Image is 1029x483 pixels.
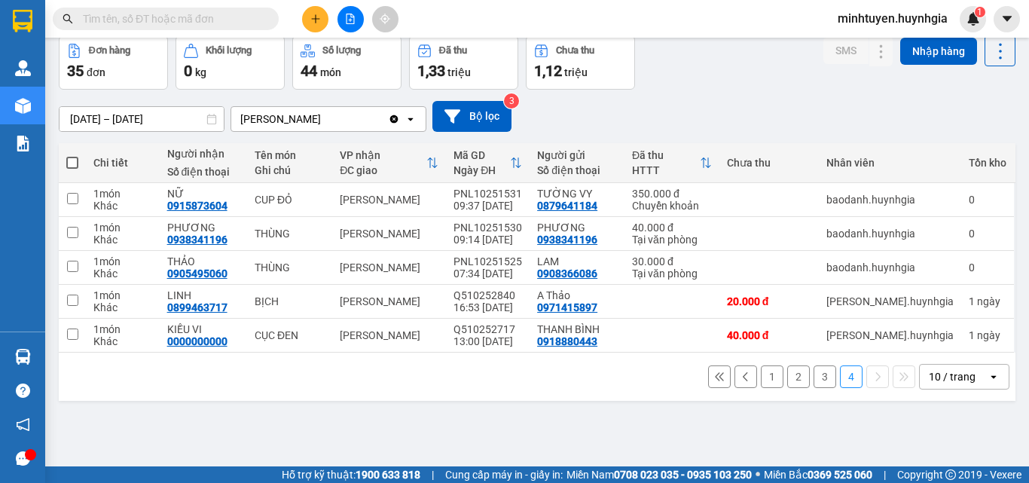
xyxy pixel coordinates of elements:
[727,157,811,169] div: Chưa thu
[537,164,617,176] div: Số điện thoại
[761,365,783,388] button: 1
[945,469,956,480] span: copyright
[356,469,420,481] strong: 1900 633 818
[184,62,192,80] span: 0
[206,45,252,56] div: Khối lượng
[632,255,712,267] div: 30.000 đ
[453,323,522,335] div: Q510252717
[93,200,152,212] div: Khác
[405,113,417,125] svg: open
[624,143,719,183] th: Toggle SortBy
[167,188,240,200] div: NỮ
[337,6,364,32] button: file-add
[167,200,227,212] div: 0915873604
[446,143,530,183] th: Toggle SortBy
[388,113,400,125] svg: Clear value
[537,335,597,347] div: 0918880443
[975,7,985,17] sup: 1
[16,451,30,466] span: message
[340,164,426,176] div: ĐC giao
[282,466,420,483] span: Hỗ trợ kỹ thuật:
[176,35,285,90] button: Khối lượng0kg
[340,295,438,307] div: [PERSON_NAME]
[255,329,325,341] div: CỤC ĐEN
[823,37,869,64] button: SMS
[292,35,402,90] button: Số lượng44món
[340,228,438,240] div: [PERSON_NAME]
[255,149,325,161] div: Tên món
[15,98,31,114] img: warehouse-icon
[453,200,522,212] div: 09:37 [DATE]
[322,112,324,127] input: Selected Ninh Hòa.
[966,12,980,26] img: icon-new-feature
[969,261,1006,274] div: 0
[994,6,1020,32] button: caret-down
[826,157,954,169] div: Nhân viên
[340,329,438,341] div: [PERSON_NAME]
[83,11,261,27] input: Tìm tên, số ĐT hoặc mã đơn
[167,335,227,347] div: 0000000000
[320,66,341,78] span: món
[167,323,240,335] div: KIỀU VI
[87,66,105,78] span: đơn
[787,365,810,388] button: 2
[808,469,872,481] strong: 0369 525 060
[340,149,426,161] div: VP nhận
[453,234,522,246] div: 09:14 [DATE]
[614,469,752,481] strong: 0708 023 035 - 0935 103 250
[255,194,325,206] div: CUP ĐỎ
[63,14,73,24] span: search
[537,323,617,335] div: THANH BÌNH
[969,194,1006,206] div: 0
[537,301,597,313] div: 0971415897
[764,466,872,483] span: Miền Bắc
[167,234,227,246] div: 0938341196
[89,45,130,56] div: Đơn hàng
[534,62,562,80] span: 1,12
[93,335,152,347] div: Khác
[537,234,597,246] div: 0938341196
[727,295,811,307] div: 20.000 đ
[826,228,954,240] div: baodanh.huynhgia
[504,93,519,109] sup: 3
[453,267,522,280] div: 07:34 [DATE]
[15,349,31,365] img: warehouse-icon
[826,329,954,341] div: nguyen.huynhgia
[445,466,563,483] span: Cung cấp máy in - giấy in:
[255,164,325,176] div: Ghi chú
[826,194,954,206] div: baodanh.huynhgia
[632,149,700,161] div: Đã thu
[453,188,522,200] div: PNL10251531
[93,289,152,301] div: 1 món
[93,234,152,246] div: Khác
[345,14,356,24] span: file-add
[826,261,954,274] div: baodanh.huynhgia
[977,329,1000,341] span: ngày
[632,200,712,212] div: Chuyển khoản
[432,466,434,483] span: |
[977,7,982,17] span: 1
[453,149,510,161] div: Mã GD
[453,222,522,234] div: PNL10251530
[195,66,206,78] span: kg
[566,466,752,483] span: Miền Nam
[632,267,712,280] div: Tại văn phòng
[255,228,325,240] div: THÙNG
[526,35,635,90] button: Chưa thu1,12 triệu
[417,62,445,80] span: 1,33
[432,101,511,132] button: Bộ lọc
[322,45,361,56] div: Số lượng
[255,295,325,307] div: BỊCH
[240,112,321,127] div: [PERSON_NAME]
[453,301,522,313] div: 16:53 [DATE]
[340,261,438,274] div: [PERSON_NAME]
[93,255,152,267] div: 1 món
[556,45,594,56] div: Chưa thu
[632,164,700,176] div: HTTT
[167,289,240,301] div: LINH
[332,143,446,183] th: Toggle SortBy
[15,60,31,76] img: warehouse-icon
[884,466,886,483] span: |
[727,329,811,341] div: 40.000 đ
[167,301,227,313] div: 0899463717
